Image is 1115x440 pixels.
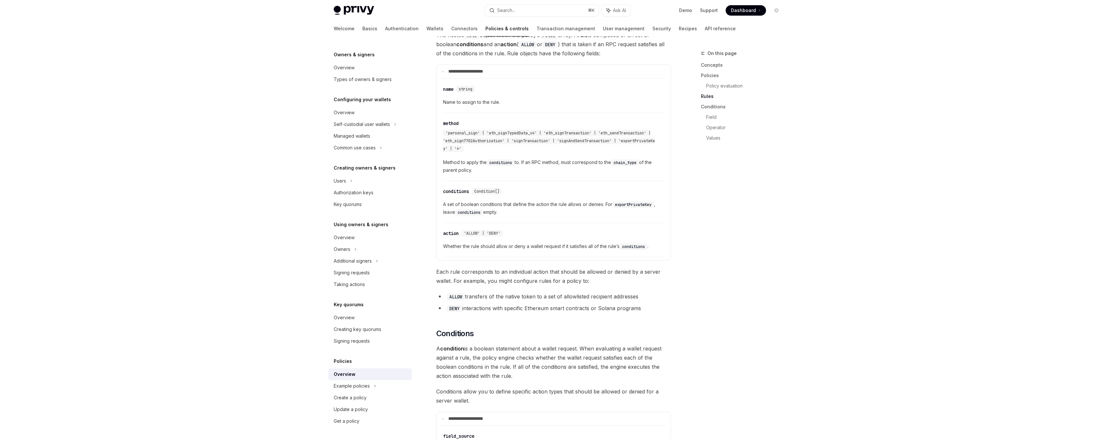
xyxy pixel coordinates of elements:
span: Method to apply the to. If an RPC method, must correspond to the of the parent policy. [443,158,664,174]
span: Ask AI [613,7,626,14]
span: Condition[] [474,189,499,194]
span: 'ALLOW' | 'DENY' [464,231,500,236]
a: Rules [701,91,787,102]
a: Policy evaluation [706,81,787,91]
span: Whether the rule should allow or deny a wallet request if it satisfies all of the rule’s . [443,242,664,250]
button: Search...⌘K [485,5,599,16]
a: Policies [701,70,787,81]
span: Name to assign to the rule. [443,98,664,106]
div: Managed wallets [334,132,370,140]
code: ALLOW [519,41,537,48]
a: Create a policy [328,392,412,404]
div: action [443,230,459,237]
div: Update a policy [334,406,368,413]
a: Creating key quorums [328,323,412,335]
a: Welcome [334,21,355,36]
li: transfers of the native token to a set of allowlisted recipient addresses [436,292,671,301]
div: Overview [334,109,355,117]
div: Create a policy [334,394,367,402]
a: Authorization keys [328,187,412,199]
div: Search... [497,7,515,14]
a: Demo [679,7,692,14]
span: Each rule corresponds to an individual action that should be allowed or denied by a server wallet... [436,267,671,285]
a: Managed wallets [328,130,412,142]
span: A is a boolean statement about a wallet request. When evaluating a wallet request against a rule,... [436,344,671,380]
div: Authorization keys [334,189,373,197]
div: Overview [334,234,355,241]
h5: Using owners & signers [334,221,388,228]
a: User management [603,21,645,36]
div: Overview [334,370,355,378]
h5: Configuring your wallets [334,96,391,103]
code: ALLOW [447,293,465,300]
span: ⌘ K [588,8,595,13]
a: Conditions [701,102,787,112]
div: Signing requests [334,269,370,277]
a: Overview [328,62,412,74]
a: Signing requests [328,267,412,279]
a: Connectors [451,21,478,36]
a: Security [652,21,671,36]
div: Overview [334,314,355,322]
a: Signing requests [328,335,412,347]
a: Support [700,7,718,14]
a: Types of owners & signers [328,74,412,85]
strong: condition [440,345,464,352]
code: conditions [455,209,483,216]
div: Get a policy [334,417,359,425]
div: name [443,86,453,92]
code: chain_type [611,159,639,166]
strong: action [500,41,517,48]
div: Signing requests [334,337,370,345]
div: conditions [443,188,469,195]
span: Conditions allow you to define specific action types that should be allowed or denied for a serve... [436,387,671,405]
a: API reference [705,21,736,36]
a: Basics [362,21,377,36]
span: A set of boolean conditions that define the action the rule allows or denies. For , leave empty. [443,200,664,216]
a: Overview [328,368,412,380]
h5: Key quorums [334,301,364,309]
span: On this page [707,49,737,57]
strong: conditions [456,41,483,48]
h5: Creating owners & signers [334,164,396,172]
button: Toggle dark mode [771,5,782,16]
img: light logo [334,6,374,15]
a: Concepts [701,60,787,70]
span: The nested object within the policy’s array. A is composed of an set of boolean and an ( or ) tha... [436,31,671,58]
a: Dashboard [726,5,766,16]
a: Update a policy [328,404,412,415]
div: Additional signers [334,257,372,265]
a: Overview [328,107,412,118]
span: string [459,87,472,92]
div: Creating key quorums [334,325,381,333]
a: Field [706,112,787,122]
a: Wallets [426,21,443,36]
a: Policies & controls [485,21,529,36]
code: DENY [542,41,558,48]
div: Example policies [334,382,370,390]
code: DENY [447,305,462,312]
div: Overview [334,64,355,72]
div: Taking actions [334,281,365,288]
div: Common use cases [334,144,376,152]
a: Operator [706,122,787,133]
code: conditions [620,243,648,250]
h5: Owners & signers [334,51,375,59]
a: Get a policy [328,415,412,427]
div: Types of owners & signers [334,76,392,83]
button: Ask AI [602,5,631,16]
span: Conditions [436,328,474,339]
h5: Policies [334,357,352,365]
div: Users [334,177,346,185]
a: Authentication [385,21,419,36]
div: Key quorums [334,200,362,208]
span: Dashboard [731,7,756,14]
div: Self-custodial user wallets [334,120,390,128]
li: interactions with specific Ethereum smart contracts or Solana programs [436,304,671,313]
div: field_source [443,433,474,439]
a: Key quorums [328,199,412,210]
a: Recipes [679,21,697,36]
a: Overview [328,312,412,323]
a: Taking actions [328,279,412,290]
a: Transaction management [537,21,595,36]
